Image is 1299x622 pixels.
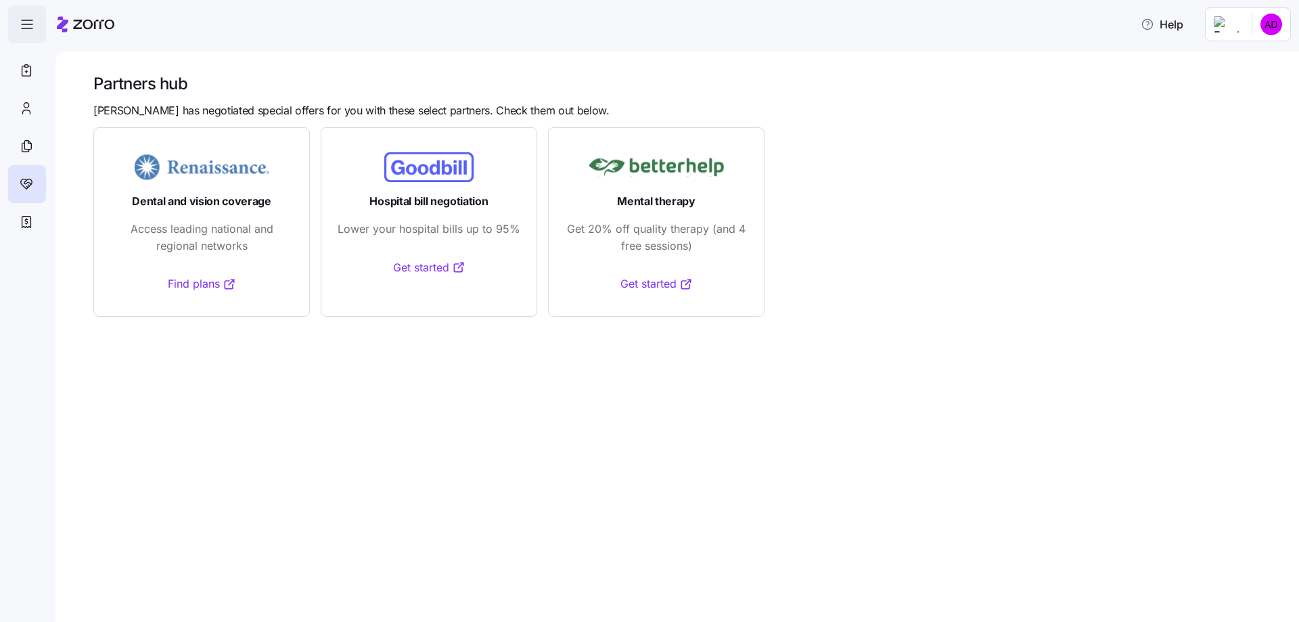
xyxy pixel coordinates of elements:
[93,73,1280,94] h1: Partners hub
[617,193,696,210] span: Mental therapy
[1141,16,1183,32] span: Help
[1130,11,1194,38] button: Help
[132,193,271,210] span: Dental and vision coverage
[168,275,236,292] a: Find plans
[620,275,693,292] a: Get started
[110,221,293,254] span: Access leading national and regional networks
[393,259,465,276] a: Get started
[338,221,520,238] span: Lower your hospital bills up to 95%
[565,221,748,254] span: Get 20% off quality therapy (and 4 free sessions)
[1214,16,1241,32] img: Employer logo
[93,102,610,119] span: [PERSON_NAME] has negotiated special offers for you with these select partners. Check them out be...
[1260,14,1282,35] img: 0dc50cdb7dc607bd9d5b4732d0ba19db
[369,193,488,210] span: Hospital bill negotiation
